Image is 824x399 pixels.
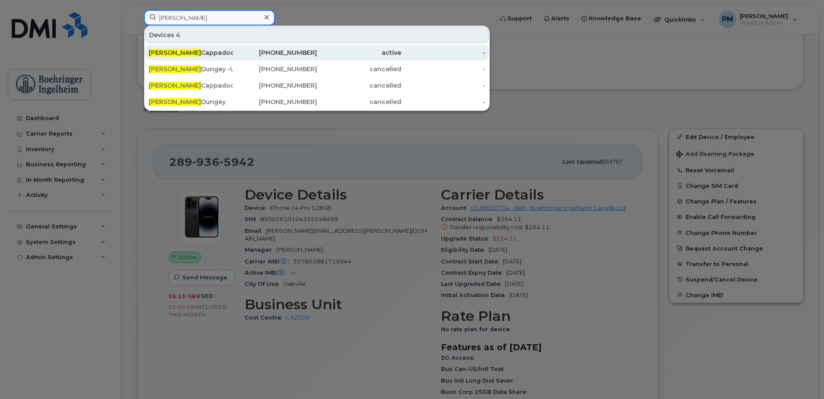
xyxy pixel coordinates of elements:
[233,98,317,106] div: [PHONE_NUMBER]
[145,27,489,43] div: Devices
[149,98,233,106] div: Dungey
[145,94,489,110] a: [PERSON_NAME]Dungey[PHONE_NUMBER]cancelled-
[317,98,401,106] div: cancelled
[145,61,489,77] a: [PERSON_NAME]Dungey -UNUSED[PHONE_NUMBER]cancelled-
[317,81,401,90] div: cancelled
[176,31,180,39] span: 4
[145,78,489,93] a: [PERSON_NAME]Cappadocia I Pad[PHONE_NUMBER]cancelled-
[401,65,485,73] div: -
[149,48,233,57] div: Cappadocia
[149,98,201,106] span: [PERSON_NAME]
[145,45,489,60] a: [PERSON_NAME]Cappadocia[PHONE_NUMBER]active-
[149,65,201,73] span: [PERSON_NAME]
[233,48,317,57] div: [PHONE_NUMBER]
[401,48,485,57] div: -
[317,65,401,73] div: cancelled
[317,48,401,57] div: active
[149,81,233,90] div: Cappadocia I Pad
[149,82,201,89] span: [PERSON_NAME]
[144,10,275,25] input: Find something...
[401,81,485,90] div: -
[149,65,233,73] div: Dungey -UNUSED
[233,65,317,73] div: [PHONE_NUMBER]
[149,49,201,57] span: [PERSON_NAME]
[233,81,317,90] div: [PHONE_NUMBER]
[401,98,485,106] div: -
